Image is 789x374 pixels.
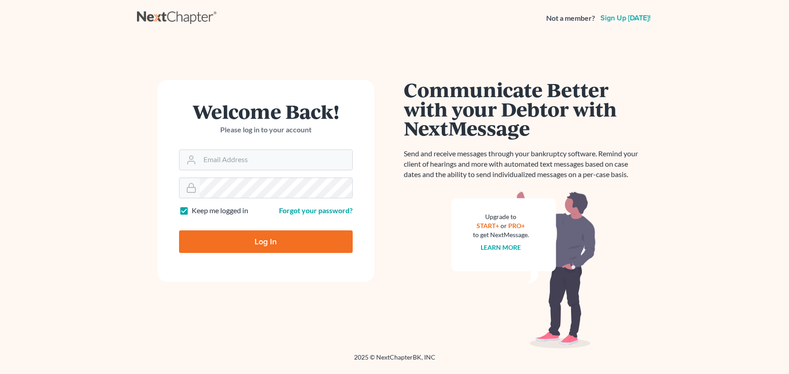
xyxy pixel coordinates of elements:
div: to get NextMessage. [473,230,529,239]
input: Email Address [200,150,352,170]
a: Sign up [DATE]! [599,14,652,22]
p: Please log in to your account [179,125,353,135]
h1: Welcome Back! [179,102,353,121]
img: nextmessage_bg-59042aed3d76b12b5cd301f8e5b87938c9018125f34e5fa2b7a6b67550977c72.svg [451,191,596,349]
span: or [501,222,507,229]
h1: Communicate Better with your Debtor with NextMessage [404,80,643,138]
label: Keep me logged in [192,206,248,216]
input: Log In [179,230,353,253]
div: 2025 © NextChapterBK, INC [137,353,652,369]
a: Forgot your password? [279,206,353,215]
p: Send and receive messages through your bankruptcy software. Remind your client of hearings and mo... [404,149,643,180]
a: PRO+ [508,222,525,229]
div: Upgrade to [473,212,529,221]
a: START+ [477,222,499,229]
strong: Not a member? [546,13,595,23]
a: Learn more [481,243,521,251]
